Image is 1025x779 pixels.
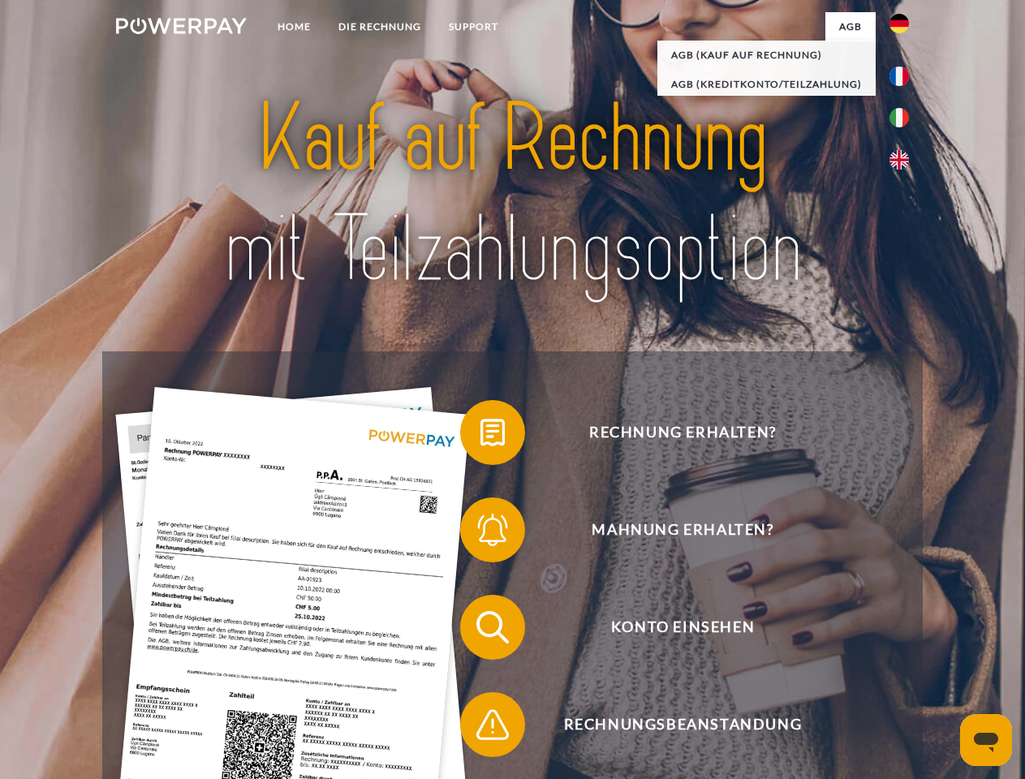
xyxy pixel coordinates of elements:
img: logo-powerpay-white.svg [116,18,247,34]
button: Konto einsehen [460,595,882,660]
span: Konto einsehen [484,595,881,660]
img: fr [889,67,909,86]
button: Rechnungsbeanstandung [460,692,882,757]
a: AGB (Kauf auf Rechnung) [657,41,876,70]
span: Mahnung erhalten? [484,497,881,562]
a: DIE RECHNUNG [325,12,435,41]
img: qb_bill.svg [472,412,513,453]
span: Rechnung erhalten? [484,400,881,465]
img: it [889,108,909,127]
button: Mahnung erhalten? [460,497,882,562]
img: title-powerpay_de.svg [155,78,870,311]
img: de [889,14,909,33]
iframe: Schaltfläche zum Öffnen des Messaging-Fensters [960,714,1012,766]
img: qb_warning.svg [472,704,513,745]
span: Rechnungsbeanstandung [484,692,881,757]
a: Home [264,12,325,41]
a: SUPPORT [435,12,512,41]
a: AGB (Kreditkonto/Teilzahlung) [657,70,876,99]
img: qb_search.svg [472,607,513,648]
button: Rechnung erhalten? [460,400,882,465]
img: qb_bell.svg [472,510,513,550]
img: en [889,150,909,170]
a: agb [825,12,876,41]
